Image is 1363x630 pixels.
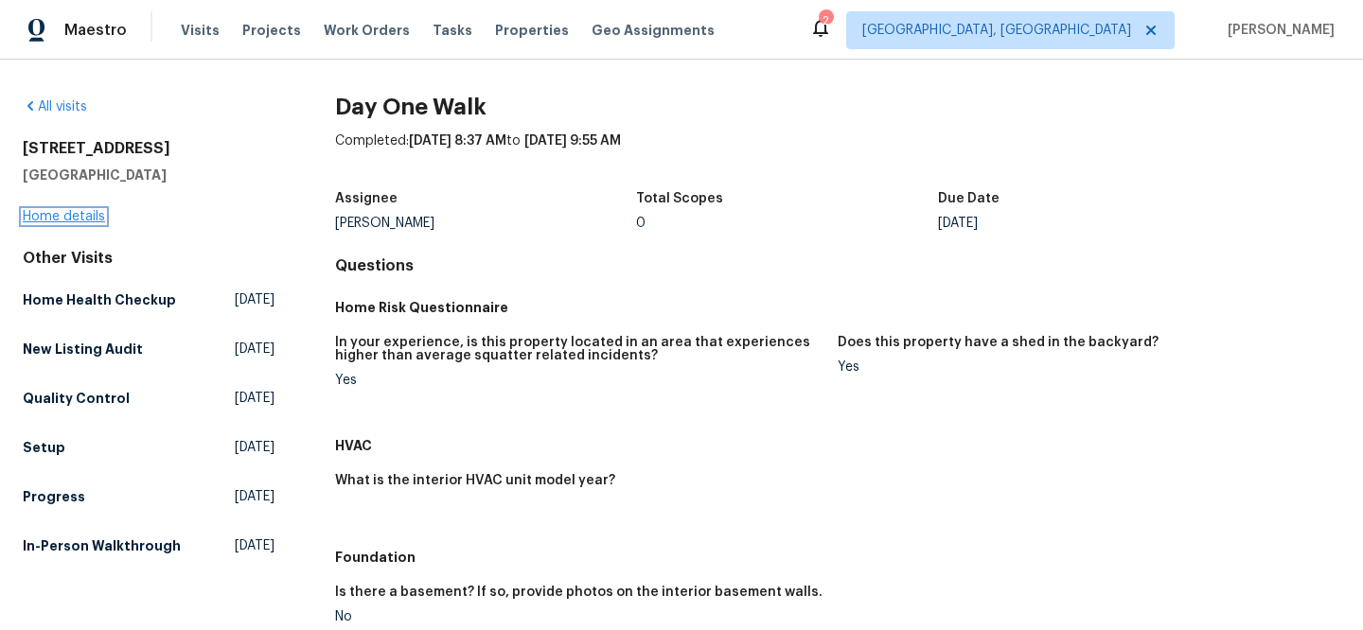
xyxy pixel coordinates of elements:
[335,131,1340,181] div: Completed: to
[23,340,143,359] h5: New Listing Audit
[23,290,176,309] h5: Home Health Checkup
[235,438,274,457] span: [DATE]
[235,389,274,408] span: [DATE]
[23,100,87,114] a: All visits
[23,536,181,555] h5: In-Person Walkthrough
[335,548,1340,567] h5: Foundation
[592,21,715,40] span: Geo Assignments
[335,436,1340,455] h5: HVAC
[324,21,410,40] span: Work Orders
[335,97,1340,116] h2: Day One Walk
[242,21,301,40] span: Projects
[838,336,1159,349] h5: Does this property have a shed in the backyard?
[23,210,105,223] a: Home details
[335,192,398,205] h5: Assignee
[23,430,274,464] a: Setup[DATE]
[335,217,637,230] div: [PERSON_NAME]
[335,374,823,387] div: Yes
[235,290,274,309] span: [DATE]
[495,21,569,40] span: Properties
[409,134,506,148] span: [DATE] 8:37 AM
[23,249,274,268] div: Other Visits
[335,256,1340,275] h4: Questions
[235,536,274,555] span: [DATE]
[335,610,823,623] div: No
[23,389,130,408] h5: Quality Control
[1220,21,1335,40] span: [PERSON_NAME]
[23,166,274,184] h5: [GEOGRAPHIC_DATA]
[335,336,823,362] h5: In your experience, is this property located in an area that experiences higher than average squa...
[838,360,1325,374] div: Yes
[862,21,1131,40] span: [GEOGRAPHIC_DATA], [GEOGRAPHIC_DATA]
[433,24,472,37] span: Tasks
[524,134,621,148] span: [DATE] 9:55 AM
[335,586,823,599] h5: Is there a basement? If so, provide photos on the interior basement walls.
[23,381,274,415] a: Quality Control[DATE]
[938,217,1240,230] div: [DATE]
[23,438,65,457] h5: Setup
[636,192,723,205] h5: Total Scopes
[819,11,832,30] div: 2
[335,298,1340,317] h5: Home Risk Questionnaire
[23,529,274,563] a: In-Person Walkthrough[DATE]
[23,487,85,506] h5: Progress
[23,283,274,317] a: Home Health Checkup[DATE]
[636,217,938,230] div: 0
[335,474,615,487] h5: What is the interior HVAC unit model year?
[235,340,274,359] span: [DATE]
[181,21,220,40] span: Visits
[64,21,127,40] span: Maestro
[938,192,1000,205] h5: Due Date
[23,139,274,158] h2: [STREET_ADDRESS]
[23,332,274,366] a: New Listing Audit[DATE]
[235,487,274,506] span: [DATE]
[23,480,274,514] a: Progress[DATE]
